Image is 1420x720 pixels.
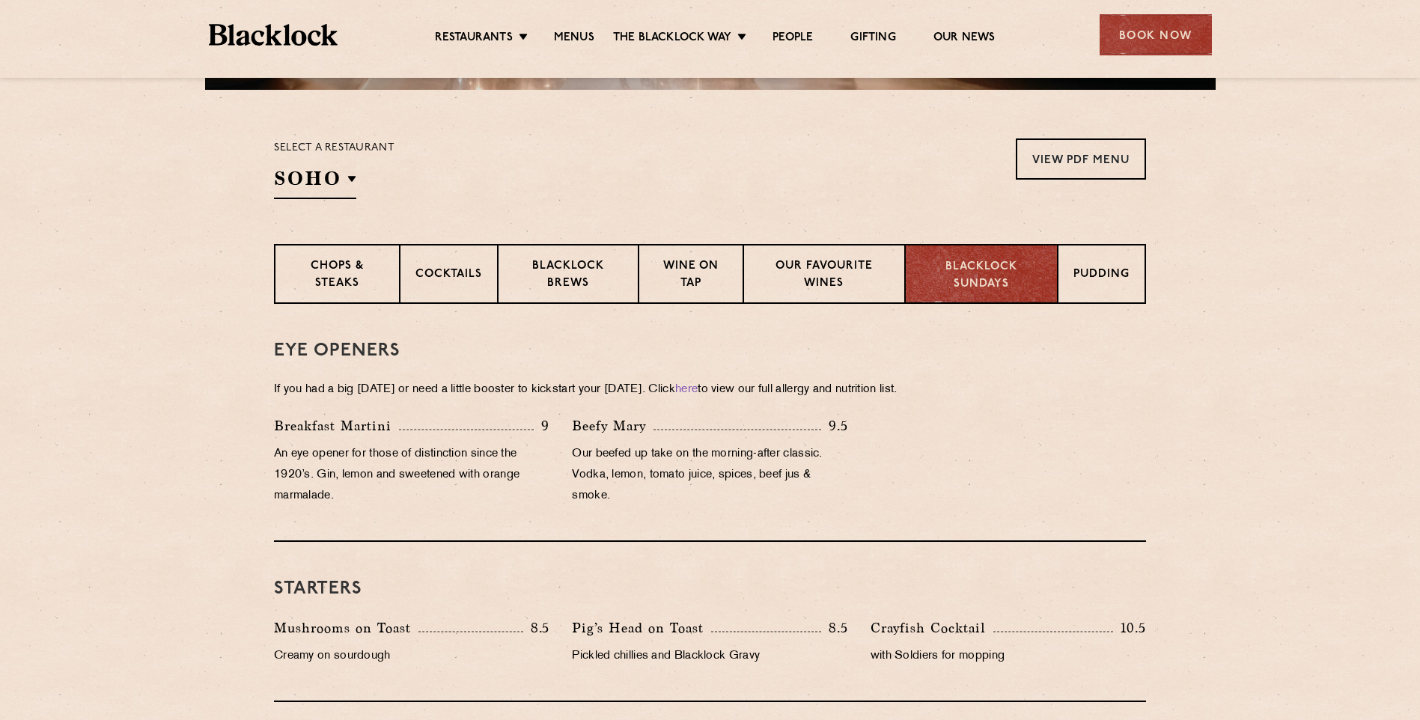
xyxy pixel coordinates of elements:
h3: Starters [274,579,1146,599]
a: here [675,384,698,395]
p: Pickled chillies and Blacklock Gravy [572,646,847,667]
p: Cocktails [415,266,482,285]
a: Gifting [850,31,895,47]
p: Blacklock Sundays [921,259,1042,293]
p: 8.5 [821,618,848,638]
p: Chops & Steaks [290,258,384,293]
h2: SOHO [274,165,356,199]
p: 9.5 [821,416,848,436]
div: Book Now [1100,14,1212,55]
h3: Eye openers [274,341,1146,361]
p: Breakfast Martini [274,415,399,436]
p: Wine on Tap [654,258,728,293]
p: Our favourite wines [759,258,889,293]
p: Select a restaurant [274,138,394,158]
p: Our beefed up take on the morning-after classic. Vodka, lemon, tomato juice, spices, beef jus & s... [572,444,847,507]
a: Our News [933,31,996,47]
p: Creamy on sourdough [274,646,549,667]
a: The Blacklock Way [613,31,731,47]
a: Menus [554,31,594,47]
p: Blacklock Brews [514,258,623,293]
p: 8.5 [523,618,550,638]
p: 9 [534,416,549,436]
a: People [773,31,813,47]
p: Mushrooms on Toast [274,617,418,638]
p: An eye opener for those of distinction since the 1920’s. Gin, lemon and sweetened with orange mar... [274,444,549,507]
p: Beefy Mary [572,415,653,436]
a: Restaurants [435,31,513,47]
p: Crayfish Cocktail [871,617,993,638]
img: BL_Textured_Logo-footer-cropped.svg [209,24,338,46]
p: If you had a big [DATE] or need a little booster to kickstart your [DATE]. Click to view our full... [274,379,1146,400]
p: Pig’s Head on Toast [572,617,711,638]
a: View PDF Menu [1016,138,1146,180]
p: with Soldiers for mopping [871,646,1146,667]
p: Pudding [1073,266,1130,285]
p: 10.5 [1113,618,1146,638]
